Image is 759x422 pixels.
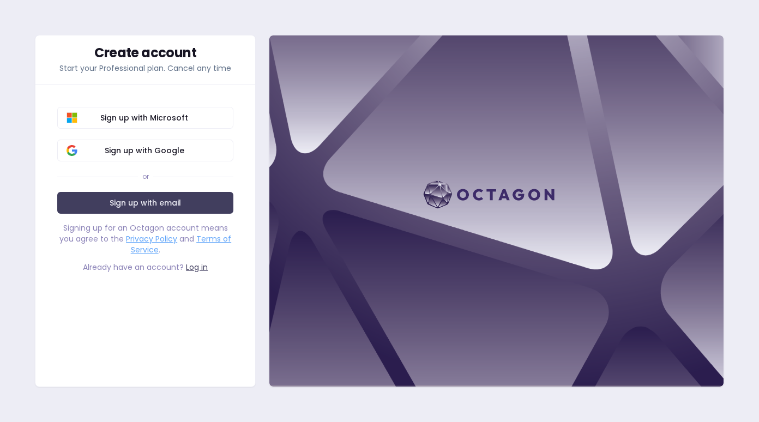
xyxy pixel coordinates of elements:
a: Log in [186,262,208,273]
div: Signing up for an Octagon account means you agree to the and . [57,222,233,255]
button: Sign up with Microsoft [57,107,233,129]
span: Sign up with Microsoft [64,112,224,123]
div: Create account [57,46,233,59]
button: Sign up with Google [57,140,233,161]
p: Start your Professional plan. Cancel any time [57,63,233,74]
a: Privacy Policy [126,233,177,244]
div: or [142,172,149,181]
span: Sign up with Google [64,145,224,156]
a: Sign up with email [57,192,233,214]
a: Terms of Service [131,233,232,255]
div: Already have an account? [57,262,233,273]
